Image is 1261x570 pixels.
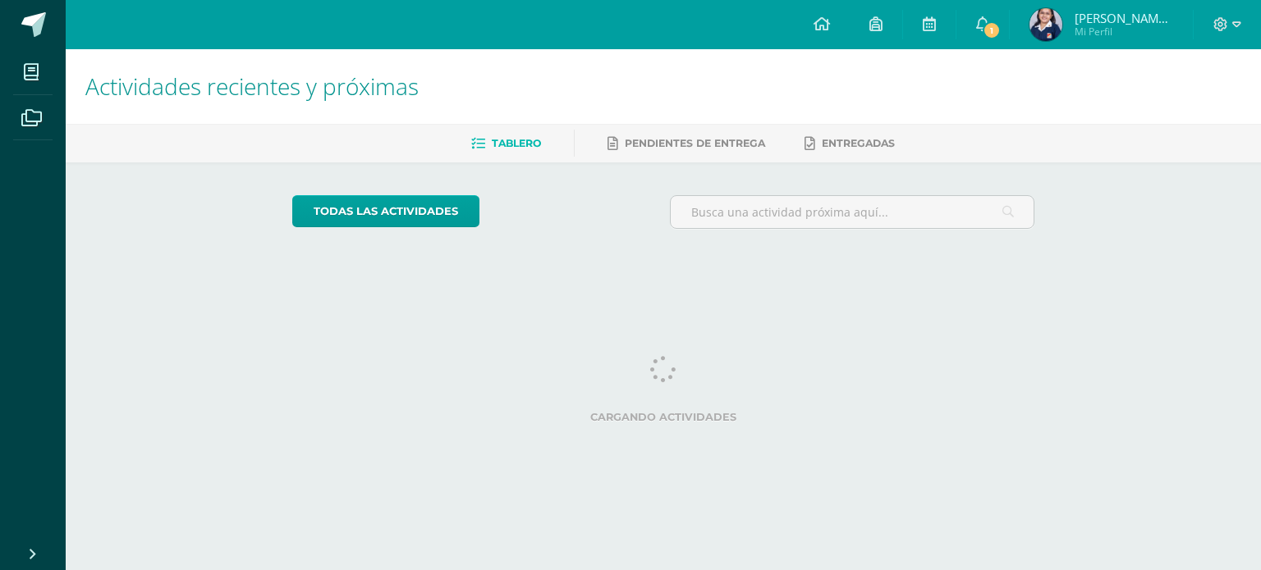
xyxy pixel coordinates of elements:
[292,195,479,227] a: todas las Actividades
[1075,25,1173,39] span: Mi Perfil
[805,130,895,157] a: Entregadas
[471,130,541,157] a: Tablero
[85,71,419,102] span: Actividades recientes y próximas
[983,21,1001,39] span: 1
[492,137,541,149] span: Tablero
[608,130,765,157] a: Pendientes de entrega
[822,137,895,149] span: Entregadas
[292,411,1035,423] label: Cargando actividades
[671,196,1034,228] input: Busca una actividad próxima aquí...
[1029,8,1062,41] img: 1510b84779b81bd820964abaaa720485.png
[625,137,765,149] span: Pendientes de entrega
[1075,10,1173,26] span: [PERSON_NAME] [GEOGRAPHIC_DATA]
